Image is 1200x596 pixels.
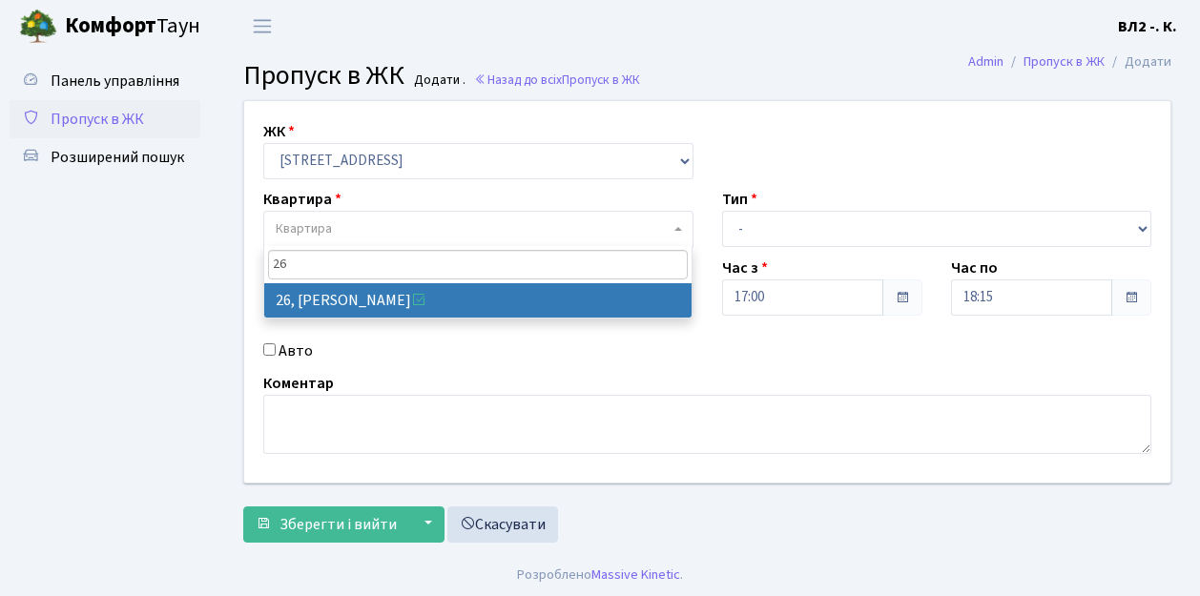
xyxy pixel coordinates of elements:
[474,71,640,89] a: Назад до всіхПропуск в ЖК
[10,138,200,176] a: Розширений пошук
[591,565,680,585] a: Massive Kinetic
[10,100,200,138] a: Пропуск в ЖК
[65,10,200,43] span: Таун
[447,506,558,543] a: Скасувати
[410,72,466,89] small: Додати .
[562,71,640,89] span: Пропуск в ЖК
[1118,16,1177,37] b: ВЛ2 -. К.
[65,10,156,41] b: Комфорт
[722,188,757,211] label: Тип
[279,339,313,362] label: Авто
[243,506,409,543] button: Зберегти і вийти
[968,51,1003,72] a: Admin
[517,565,683,586] div: Розроблено .
[51,147,184,168] span: Розширений пошук
[19,8,57,46] img: logo.png
[238,10,286,42] button: Переключити навігацію
[264,283,693,318] li: 26, [PERSON_NAME]
[279,514,397,535] span: Зберегти і вийти
[10,62,200,100] a: Панель управління
[1105,51,1171,72] li: Додати
[263,120,295,143] label: ЖК
[51,109,144,130] span: Пропуск в ЖК
[276,219,332,238] span: Квартира
[1024,51,1105,72] a: Пропуск в ЖК
[263,188,341,211] label: Квартира
[722,257,768,279] label: Час з
[940,42,1200,82] nav: breadcrumb
[1118,15,1177,38] a: ВЛ2 -. К.
[951,257,998,279] label: Час по
[263,372,334,395] label: Коментар
[51,71,179,92] span: Панель управління
[243,56,404,94] span: Пропуск в ЖК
